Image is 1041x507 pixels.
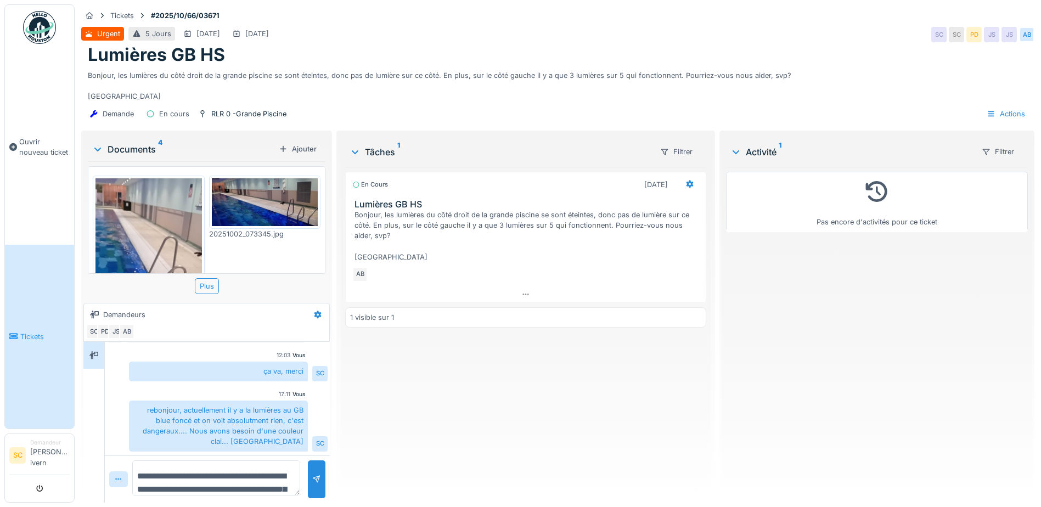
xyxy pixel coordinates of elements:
div: Vous [292,390,306,398]
div: AB [352,267,368,282]
img: cw20m3jg3rohvyvmave2a4eu6zs9 [95,178,202,414]
div: SC [931,27,947,42]
div: Bonjour, les lumières du côté droit de la grande piscine se sont éteintes, donc pas de lumière su... [354,210,701,262]
a: Tickets [5,245,74,429]
div: SC [312,436,328,452]
sup: 1 [779,145,781,159]
img: 6lfroeoj2cp3zatcfj89cl0g8hvx [212,178,318,226]
div: En cours [352,180,388,189]
div: ça va, merci [129,362,308,381]
h1: Lumières GB HS [88,44,225,65]
li: [PERSON_NAME] ivern [30,438,70,472]
div: PD [966,27,982,42]
div: 1 visible sur 1 [350,312,394,323]
div: Urgent [97,29,120,39]
div: PD [97,324,112,339]
span: Ouvrir nouveau ticket [19,137,70,157]
div: Demandeurs [103,309,145,320]
div: Ajouter [274,142,321,156]
div: Vous [292,351,306,359]
div: Pas encore d'activités pour ce ticket [733,177,1021,228]
div: Actions [982,106,1030,122]
div: 5 Jours [145,29,171,39]
div: Bonjour, les lumières du côté droit de la grande piscine se sont éteintes, donc pas de lumière su... [88,66,1028,102]
div: rebonjour, actuellement il y a la lumières au GB blue foncé et on voit absolutment rien, c'est da... [129,401,308,452]
div: Demande [103,109,134,119]
div: AB [119,324,134,339]
div: JS [984,27,999,42]
h3: Lumières GB HS [354,199,701,210]
span: Tickets [20,331,70,342]
div: RLR 0 -Grande Piscine [211,109,286,119]
div: Documents [92,143,274,156]
div: AB [1019,27,1034,42]
div: SC [86,324,102,339]
div: Plus [195,278,219,294]
div: 12:03 [277,351,290,359]
div: Demandeur [30,438,70,447]
li: SC [9,447,26,464]
div: Activité [730,145,972,159]
sup: 4 [158,143,162,156]
a: SC Demandeur[PERSON_NAME] ivern [9,438,70,475]
div: En cours [159,109,189,119]
div: SC [949,27,964,42]
div: Tâches [350,145,651,159]
div: 17:11 [279,390,290,398]
div: Filtrer [655,144,697,160]
div: [DATE] [196,29,220,39]
div: Filtrer [977,144,1019,160]
div: SC [312,366,328,381]
div: [DATE] [245,29,269,39]
div: [DATE] [644,179,668,190]
div: JS [108,324,123,339]
a: Ouvrir nouveau ticket [5,50,74,245]
img: Badge_color-CXgf-gQk.svg [23,11,56,44]
sup: 1 [397,145,400,159]
div: JS [1001,27,1017,42]
div: Tickets [110,10,134,21]
div: 20251002_073345.jpg [209,229,321,239]
strong: #2025/10/66/03671 [147,10,224,21]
